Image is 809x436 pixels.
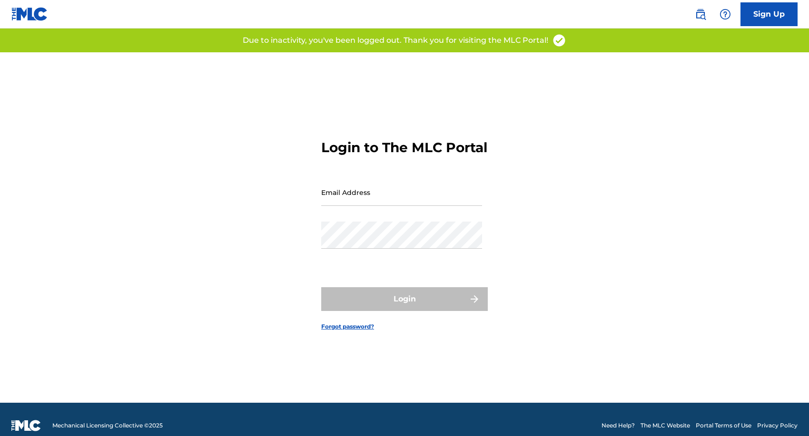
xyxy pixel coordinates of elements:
[695,9,706,20] img: search
[243,35,548,46] p: Due to inactivity, you've been logged out. Thank you for visiting the MLC Portal!
[696,421,751,430] a: Portal Terms of Use
[321,139,487,156] h3: Login to The MLC Portal
[11,420,41,431] img: logo
[321,322,374,331] a: Forgot password?
[552,33,566,48] img: access
[602,421,635,430] a: Need Help?
[720,9,731,20] img: help
[757,421,798,430] a: Privacy Policy
[641,421,690,430] a: The MLC Website
[11,7,48,21] img: MLC Logo
[740,2,798,26] a: Sign Up
[716,5,735,24] div: Help
[52,421,163,430] span: Mechanical Licensing Collective © 2025
[691,5,710,24] a: Public Search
